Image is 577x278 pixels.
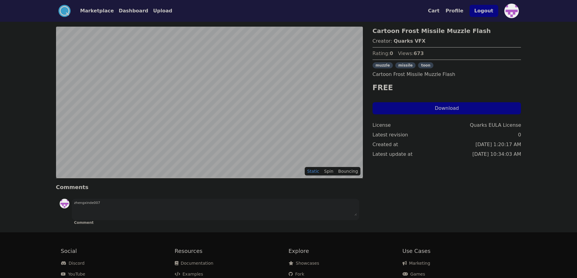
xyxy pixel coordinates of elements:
a: Showcases [289,261,319,266]
h2: Use Cases [403,247,516,255]
small: zhengxinde007 [74,201,100,205]
h2: Resources [175,247,289,255]
button: Comment [74,220,94,225]
div: Rating: [373,50,393,57]
div: License [373,122,391,129]
span: toon [418,62,433,68]
a: Marketplace [71,7,114,15]
div: Quarks EULA License [470,122,521,129]
a: Games [403,272,425,276]
h2: Social [61,247,175,255]
span: 0 [390,51,393,56]
a: YouTube [61,272,85,276]
div: [DATE] 1:20:17 AM [476,141,521,148]
div: Views: [398,50,424,57]
span: muzzle [373,62,393,68]
button: Profile [446,7,463,15]
button: Dashboard [119,7,148,15]
a: Discord [61,261,85,266]
span: missile [395,62,416,68]
h2: Explore [289,247,403,255]
h4: Comments [56,183,363,191]
h3: Cartoon Frost Missile Muzzle Flash [373,27,521,35]
img: profile [60,199,69,208]
a: Logout [469,2,498,19]
a: Quarks VFX [394,38,426,44]
p: Cartoon Frost Missile Muzzle Flash [373,71,521,78]
button: Cart [428,7,439,15]
button: Static [305,167,322,175]
h4: FREE [373,83,521,93]
p: Creator: [373,38,521,45]
div: Created at [373,141,398,148]
a: Fork [289,272,304,276]
div: 0 [518,131,521,139]
button: Marketplace [80,7,114,15]
a: Marketing [403,261,430,266]
a: Upload [148,7,172,15]
a: Examples [175,272,203,276]
button: Bouncing [336,167,360,175]
div: Latest revision [373,131,408,139]
button: Download [373,102,521,114]
span: 673 [414,51,424,56]
button: Logout [469,5,498,17]
a: Documentation [175,261,214,266]
button: Upload [153,7,172,15]
div: [DATE] 10:34:03 AM [473,151,521,158]
img: profile [504,4,519,18]
div: Latest update at [373,151,413,158]
a: Dashboard [114,7,148,15]
button: Spin [322,167,336,175]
